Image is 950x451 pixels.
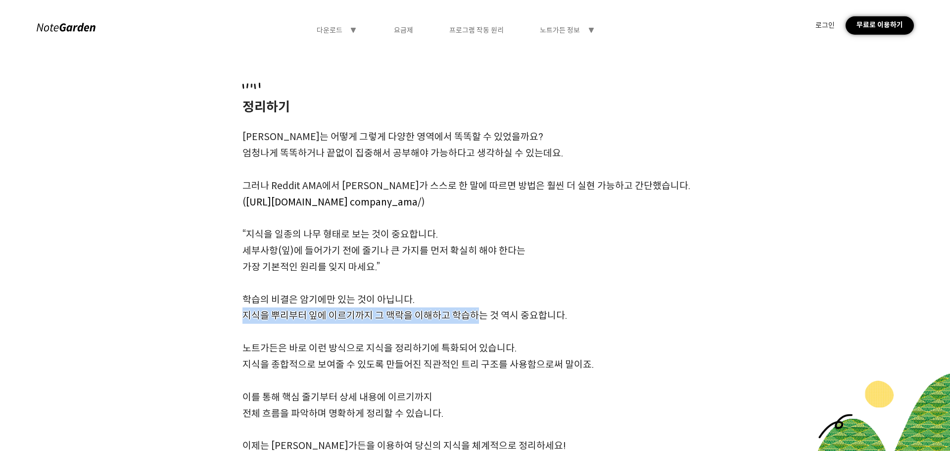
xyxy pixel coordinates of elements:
div: 지식을 뿌리부터 잎에 이르기까지 그 맥락을 이해하고 학습하는 것 역시 중요합니다. [242,307,707,324]
div: 가장 기본적인 원리를 잊지 마세요.” [242,259,707,275]
div: ( ) [242,194,707,210]
div: 요금제 [394,26,413,35]
div: 학습의 비결은 암기에만 있는 것이 아닙니다. [242,292,707,308]
div: 노트가든은 바로 이런 방식으로 지식을 정리하기에 특화되어 있습니다. [242,340,707,356]
div: 전체 흐름을 파악하며 명확하게 정리할 수 있습니다. [242,405,707,422]
div: 엄청나게 똑똑하거나 끝없이 집중해서 공부해야 가능하다고 생각하실 수 있는데요. [242,145,707,161]
div: 세부사항(잎)에 들어가기 전에 줄기나 큰 가지를 먼저 확실히 해야 한다는 [242,243,707,259]
div: 프로그램 작동 원리 [449,26,504,35]
a: [URL][DOMAIN_NAME] company_ama/ [246,196,422,208]
div: 이를 통해 핵심 줄기부터 상세 내용에 이르기까지 [242,389,707,405]
div: “지식을 일종의 나무 형태로 보는 것이 중요합니다. [242,226,707,243]
div: 지식을 종합적으로 보여줄 수 있도록 만들어진 직관적인 트리 구조를 사용함으로써 말이죠. [242,356,707,373]
div: 다운로드 [317,26,342,35]
div: 무료로 이용하기 [846,16,913,35]
div: 노트가든 정보 [540,26,580,35]
div: 로그인 [815,21,835,30]
div: 그러나 Reddit AMA에서 [PERSON_NAME]가 스스로 한 말에 따르면 방법은 훨씬 더 실현 가능하고 간단했습니다. [242,178,707,194]
div: 정리하기 [242,96,707,118]
div: [PERSON_NAME]는 어떻게 그렇게 다양한 영역에서 똑똑할 수 있었을까요? [242,129,707,145]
